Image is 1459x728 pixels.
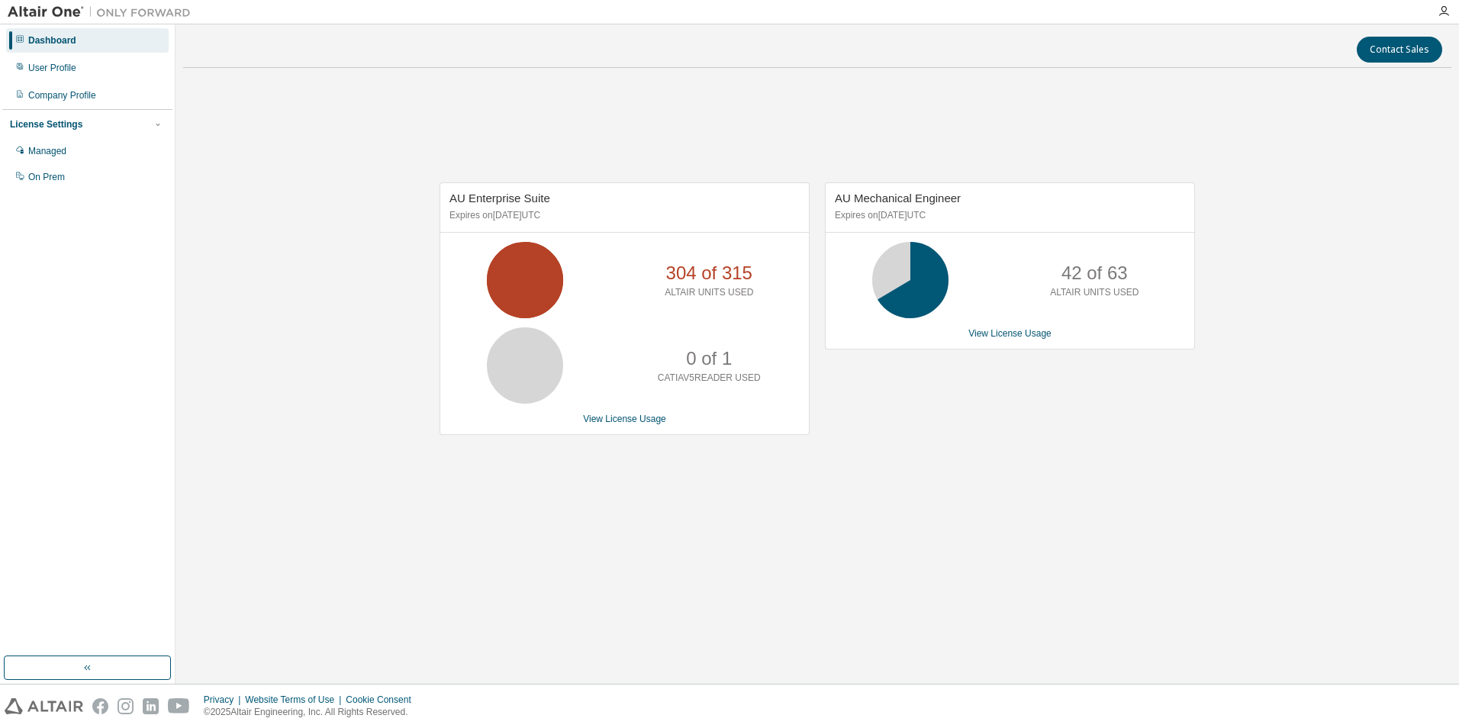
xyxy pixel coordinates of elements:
img: linkedin.svg [143,698,159,714]
div: On Prem [28,171,65,183]
p: 0 of 1 [686,346,732,372]
img: Altair One [8,5,198,20]
img: altair_logo.svg [5,698,83,714]
p: © 2025 Altair Engineering, Inc. All Rights Reserved. [204,706,420,719]
p: Expires on [DATE] UTC [449,209,796,222]
p: ALTAIR UNITS USED [665,286,753,299]
img: youtube.svg [168,698,190,714]
div: Managed [28,145,66,157]
p: CATIAV5READER USED [658,372,761,385]
span: AU Enterprise Suite [449,192,550,205]
img: instagram.svg [118,698,134,714]
p: ALTAIR UNITS USED [1050,286,1139,299]
div: Privacy [204,694,245,706]
a: View License Usage [968,328,1052,339]
div: Cookie Consent [346,694,420,706]
div: User Profile [28,62,76,74]
p: Expires on [DATE] UTC [835,209,1181,222]
div: Website Terms of Use [245,694,346,706]
p: 42 of 63 [1061,260,1128,286]
p: 304 of 315 [666,260,752,286]
span: AU Mechanical Engineer [835,192,961,205]
div: Company Profile [28,89,96,101]
a: View License Usage [583,414,666,424]
div: Dashboard [28,34,76,47]
div: License Settings [10,118,82,130]
img: facebook.svg [92,698,108,714]
button: Contact Sales [1357,37,1442,63]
